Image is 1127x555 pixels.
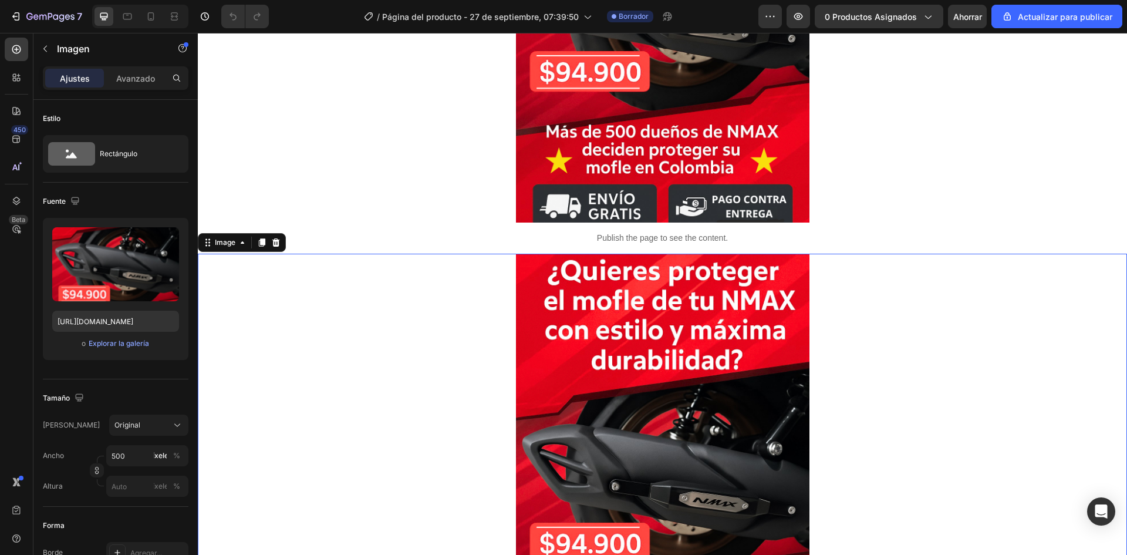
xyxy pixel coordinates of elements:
input: https://ejemplo.com/imagen.jpg [52,311,179,332]
font: Altura [43,482,63,490]
font: / [377,12,380,22]
font: Beta [12,216,25,224]
font: Tamaño [43,393,70,402]
iframe: Área de diseño [198,33,1127,555]
input: píxeles% [106,445,188,466]
button: % [153,479,167,493]
div: Deshacer/Rehacer [221,5,269,28]
button: Actualizar para publicar [991,5,1122,28]
font: Estilo [43,114,60,123]
font: Imagen [57,43,90,55]
font: Ajustes [60,73,90,83]
font: 450 [14,126,26,134]
button: Explorar la galería [88,338,150,349]
font: Ahorrar [953,12,982,22]
font: Actualizar para publicar [1018,12,1112,22]
button: % [153,449,167,463]
font: o [82,339,86,348]
font: % [173,451,180,460]
button: Ahorrar [948,5,987,28]
font: Original [114,421,140,429]
div: Abrir Intercom Messenger [1087,497,1115,526]
font: 0 productos asignados [825,12,917,22]
font: Página del producto - 27 de septiembre, 07:39:50 [382,12,579,22]
button: 0 productos asignados [815,5,943,28]
font: Rectángulo [100,149,137,158]
button: píxeles [170,449,184,463]
font: píxeles [149,482,172,490]
font: Explorar la galería [89,339,149,348]
p: Imagen [57,42,157,56]
font: 7 [77,11,82,22]
font: Avanzado [116,73,155,83]
font: % [173,482,180,490]
img: imagen de vista previa [52,227,179,301]
button: píxeles [170,479,184,493]
font: píxeles [149,451,172,460]
input: píxeles% [106,476,188,497]
font: Ancho [43,451,64,460]
font: Fuente [43,197,66,206]
button: 7 [5,5,87,28]
font: Borrador [619,12,649,21]
font: [PERSON_NAME] [43,421,100,429]
font: Forma [43,521,65,530]
div: Image [15,204,40,215]
button: Original [109,415,188,436]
